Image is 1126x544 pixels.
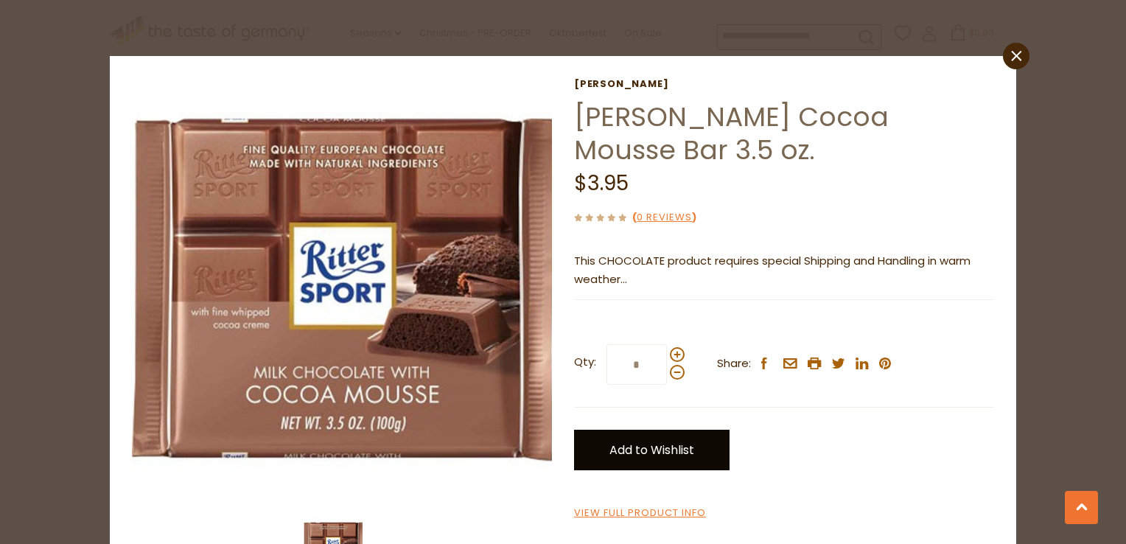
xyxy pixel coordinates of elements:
img: Ritter Cocoa Mousse Bar [132,78,553,499]
a: [PERSON_NAME] Cocoa Mousse Bar 3.5 oz. [574,98,889,169]
input: Qty: [606,344,667,385]
a: 0 Reviews [637,210,692,226]
strong: Qty: [574,353,596,372]
span: ( ) [632,210,696,224]
a: View Full Product Info [574,506,706,521]
p: This CHOCOLATE product requires special Shipping and Handling in warm weather [574,252,994,289]
a: [PERSON_NAME] [574,78,994,90]
a: Add to Wishlist [574,430,730,470]
span: $3.95 [574,169,629,198]
span: Share: [717,355,751,373]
